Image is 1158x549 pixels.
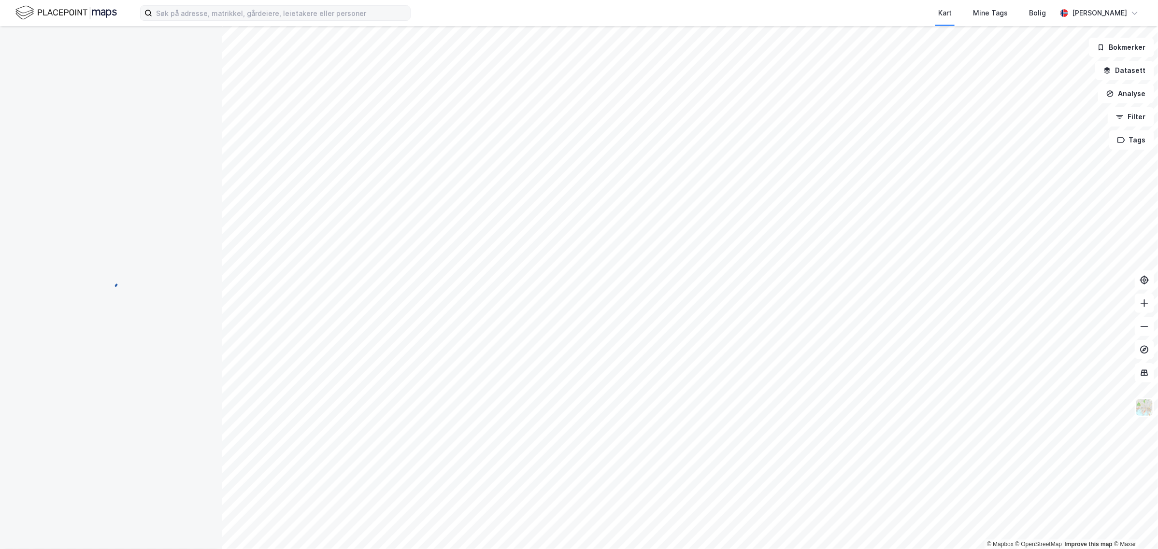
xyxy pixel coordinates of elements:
[1072,7,1127,19] div: [PERSON_NAME]
[987,541,1014,548] a: Mapbox
[1110,503,1158,549] div: Kontrollprogram for chat
[103,274,119,290] img: spinner.a6d8c91a73a9ac5275cf975e30b51cfb.svg
[15,4,117,21] img: logo.f888ab2527a4732fd821a326f86c7f29.svg
[1015,541,1062,548] a: OpenStreetMap
[1095,61,1154,80] button: Datasett
[1098,84,1154,103] button: Analyse
[1110,503,1158,549] iframe: Chat Widget
[1065,541,1113,548] a: Improve this map
[1029,7,1046,19] div: Bolig
[152,6,410,20] input: Søk på adresse, matrikkel, gårdeiere, leietakere eller personer
[938,7,952,19] div: Kart
[973,7,1008,19] div: Mine Tags
[1109,130,1154,150] button: Tags
[1108,107,1154,127] button: Filter
[1089,38,1154,57] button: Bokmerker
[1135,398,1154,417] img: Z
